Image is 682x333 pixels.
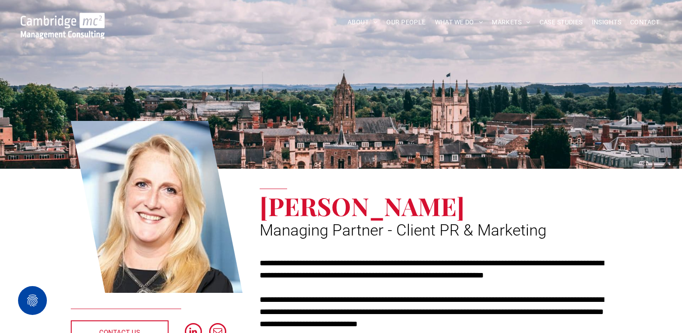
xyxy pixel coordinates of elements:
[21,13,105,39] img: Go to Homepage
[626,15,664,29] a: CONTACT
[260,221,546,240] span: Managing Partner - Client PR & Marketing
[587,15,626,29] a: INSIGHTS
[487,15,535,29] a: MARKETS
[430,15,488,29] a: WHAT WE DO
[535,15,587,29] a: CASE STUDIES
[71,120,243,295] a: Faye Holland | Managing Partner - Client PR & Marketing
[260,189,465,222] span: [PERSON_NAME]
[21,14,105,23] a: Your Business Transformed | Cambridge Management Consulting
[343,15,382,29] a: ABOUT
[382,15,430,29] a: OUR PEOPLE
